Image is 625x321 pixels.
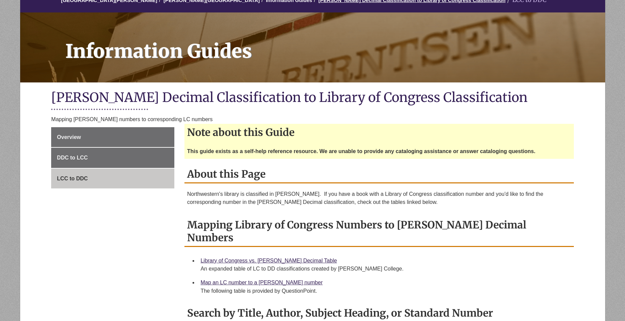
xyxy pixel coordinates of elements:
h2: About this Page [184,166,574,183]
p: Northwestern's library is classified in [PERSON_NAME]. If you have a book with a Library of Congr... [187,190,571,206]
a: LCC to DDC [51,169,174,189]
div: Guide Page Menu [51,127,174,189]
h1: Information Guides [58,12,605,74]
a: DDC to LCC [51,148,174,168]
h2: Note about this Guide [184,124,574,141]
a: Information Guides [20,12,605,82]
div: The following table is provided by QuestionPoint. [201,287,568,295]
h2: Mapping Library of Congress Numbers to [PERSON_NAME] Decimal Numbers [184,216,574,247]
span: Mapping [PERSON_NAME] numbers to corresponding LC numbers [51,116,212,122]
span: Overview [57,134,81,140]
span: DDC to LCC [57,155,88,160]
div: An expanded table of LC to DD classifications created by [PERSON_NAME] College. [201,265,568,273]
a: Overview [51,127,174,147]
span: LCC to DDC [57,176,88,181]
h1: [PERSON_NAME] Decimal Classification to Library of Congress Classification [51,89,574,107]
a: Map an LC number to a [PERSON_NAME] number [201,280,323,285]
strong: This guide exists as a self-help reference resource. We are unable to provide any cataloging assi... [187,148,535,154]
a: Library of Congress vs. [PERSON_NAME] Decimal Table [201,258,337,263]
